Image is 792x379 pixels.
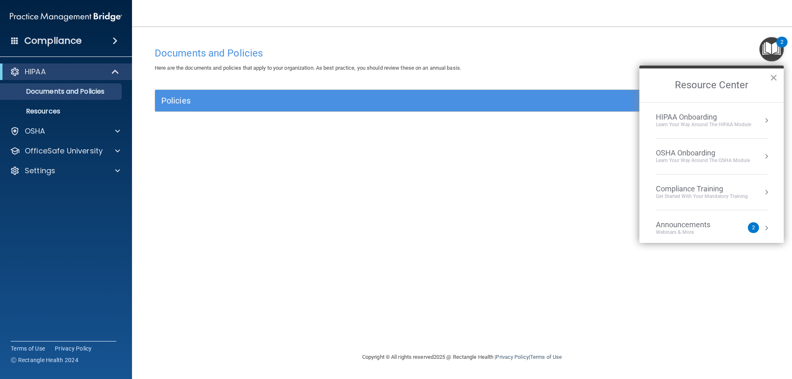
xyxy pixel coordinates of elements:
[55,344,92,353] a: Privacy Policy
[311,344,613,370] div: Copyright © All rights reserved 2025 @ Rectangle Health | |
[25,146,103,156] p: OfficeSafe University
[656,157,750,164] div: Learn your way around the OSHA module
[5,87,118,96] p: Documents and Policies
[155,65,461,71] span: Here are the documents and policies that apply to your organization. As best practice, you should...
[656,193,748,200] div: Get Started with your mandatory training
[530,354,562,360] a: Terms of Use
[161,94,763,107] a: Policies
[496,354,528,360] a: Privacy Policy
[759,37,784,61] button: Open Resource Center, 2 new notifications
[656,148,750,158] div: OSHA Onboarding
[770,71,778,84] button: Close
[25,126,45,136] p: OSHA
[10,146,120,156] a: OfficeSafe University
[11,344,45,353] a: Terms of Use
[10,166,120,176] a: Settings
[155,48,769,59] h4: Documents and Policies
[10,67,120,77] a: HIPAA
[639,68,784,102] h2: Resource Center
[24,35,82,47] h4: Compliance
[11,356,78,364] span: Ⓒ Rectangle Health 2024
[656,220,727,229] div: Announcements
[10,126,120,136] a: OSHA
[5,107,118,115] p: Resources
[656,229,727,236] div: Webinars & More
[10,9,122,25] img: PMB logo
[780,42,783,53] div: 2
[25,166,55,176] p: Settings
[161,96,609,105] h5: Policies
[639,66,784,243] div: Resource Center
[656,121,751,128] div: Learn Your Way around the HIPAA module
[25,67,46,77] p: HIPAA
[656,113,751,122] div: HIPAA Onboarding
[656,184,748,193] div: Compliance Training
